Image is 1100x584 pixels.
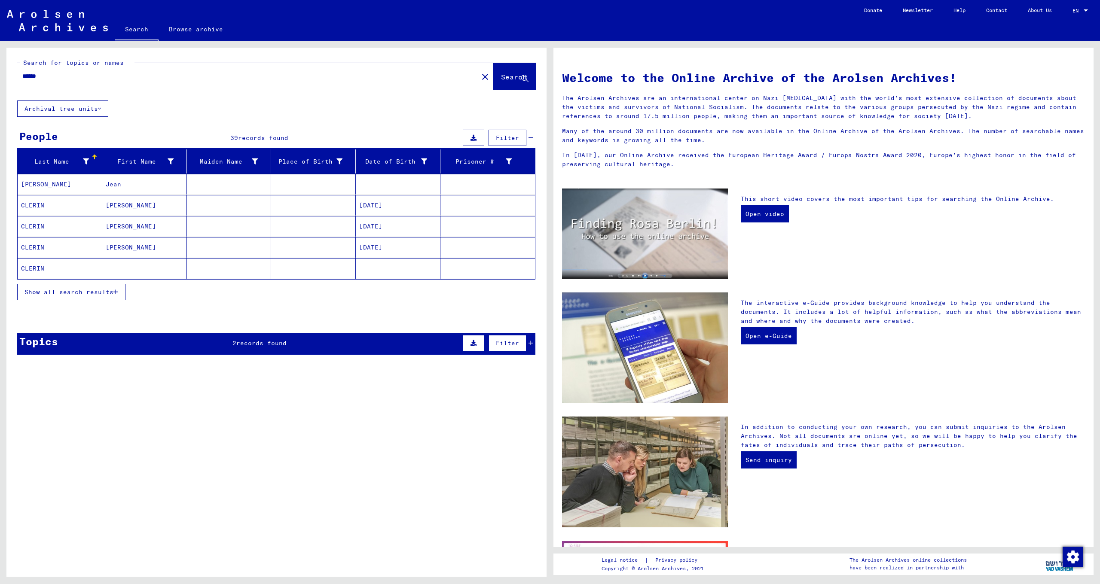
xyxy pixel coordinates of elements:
a: Browse archive [159,19,233,40]
mat-cell: CLERIN [18,237,102,258]
span: Filter [496,134,519,142]
span: 2 [232,339,236,347]
mat-label: Search for topics or names [23,59,124,67]
div: Last Name [21,157,89,166]
div: First Name [106,155,186,168]
mat-header-cell: Prisoner # [440,149,535,173]
p: In addition to conducting your own research, you can submit inquiries to the Arolsen Archives. No... [741,423,1085,450]
span: Show all search results [24,288,113,296]
mat-cell: CLERIN [18,216,102,237]
div: Date of Birth [359,155,440,168]
p: The Arolsen Archives are an international center on Nazi [MEDICAL_DATA] with the world’s most ext... [562,94,1085,121]
a: Open e-Guide [741,327,797,344]
div: Topics [19,334,58,349]
div: Date of Birth [359,157,427,166]
mat-header-cell: Last Name [18,149,102,173]
a: Open video [741,205,789,222]
p: Copyright © Arolsen Archives, 2021 [602,565,708,572]
mat-cell: CLERIN [18,258,102,279]
mat-header-cell: Maiden Name [187,149,272,173]
p: In [DATE], our Online Archive received the European Heritage Award / Europa Nostra Award 2020, Eu... [562,151,1085,169]
mat-cell: [PERSON_NAME] [18,174,102,195]
button: Show all search results [17,284,125,300]
a: Send inquiry [741,451,797,468]
mat-cell: [PERSON_NAME] [102,237,187,258]
p: The interactive e-Guide provides background knowledge to help you understand the documents. It in... [741,298,1085,325]
span: EN [1072,8,1082,14]
mat-cell: [DATE] [356,195,440,216]
button: Filter [489,335,526,351]
div: Maiden Name [190,155,271,168]
mat-cell: [DATE] [356,237,440,258]
img: Arolsen_neg.svg [7,10,108,31]
mat-cell: [PERSON_NAME] [102,195,187,216]
p: This short video covers the most important tips for searching the Online Archive. [741,195,1085,204]
mat-cell: CLERIN [18,195,102,216]
div: Maiden Name [190,157,258,166]
mat-cell: [PERSON_NAME] [102,216,187,237]
a: Search [115,19,159,41]
mat-cell: [DATE] [356,216,440,237]
button: Archival tree units [17,100,108,117]
span: records found [238,134,288,142]
div: Prisoner # [444,155,525,168]
div: First Name [106,157,174,166]
div: | [602,556,708,565]
img: eguide.jpg [562,292,728,403]
div: Place of Birth [275,155,355,168]
p: Would you like to help us improve the Online Archive? Please join our #everynamecounts crowdsourc... [741,547,1085,583]
span: records found [236,339,287,347]
a: Legal notice [602,556,645,565]
span: Filter [496,339,519,347]
p: have been realized in partnership with [849,564,967,572]
p: The Arolsen Archives online collections [849,556,967,564]
mat-header-cell: First Name [102,149,187,173]
img: Change consent [1063,547,1083,567]
mat-header-cell: Place of Birth [271,149,356,173]
p: Many of the around 30 million documents are now available in the Online Archive of the Arolsen Ar... [562,127,1085,145]
div: Prisoner # [444,157,512,166]
button: Filter [489,130,526,146]
a: Privacy policy [648,556,708,565]
mat-header-cell: Date of Birth [356,149,440,173]
button: Search [494,63,536,90]
img: video.jpg [562,189,728,279]
mat-cell: Jean [102,174,187,195]
div: Place of Birth [275,157,342,166]
button: Clear [477,68,494,85]
span: Search [501,73,527,81]
div: People [19,128,58,144]
span: 39 [230,134,238,142]
mat-icon: close [480,72,490,82]
img: inquiries.jpg [562,417,728,527]
h1: Welcome to the Online Archive of the Arolsen Archives! [562,69,1085,87]
div: Last Name [21,155,102,168]
img: yv_logo.png [1044,553,1076,575]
